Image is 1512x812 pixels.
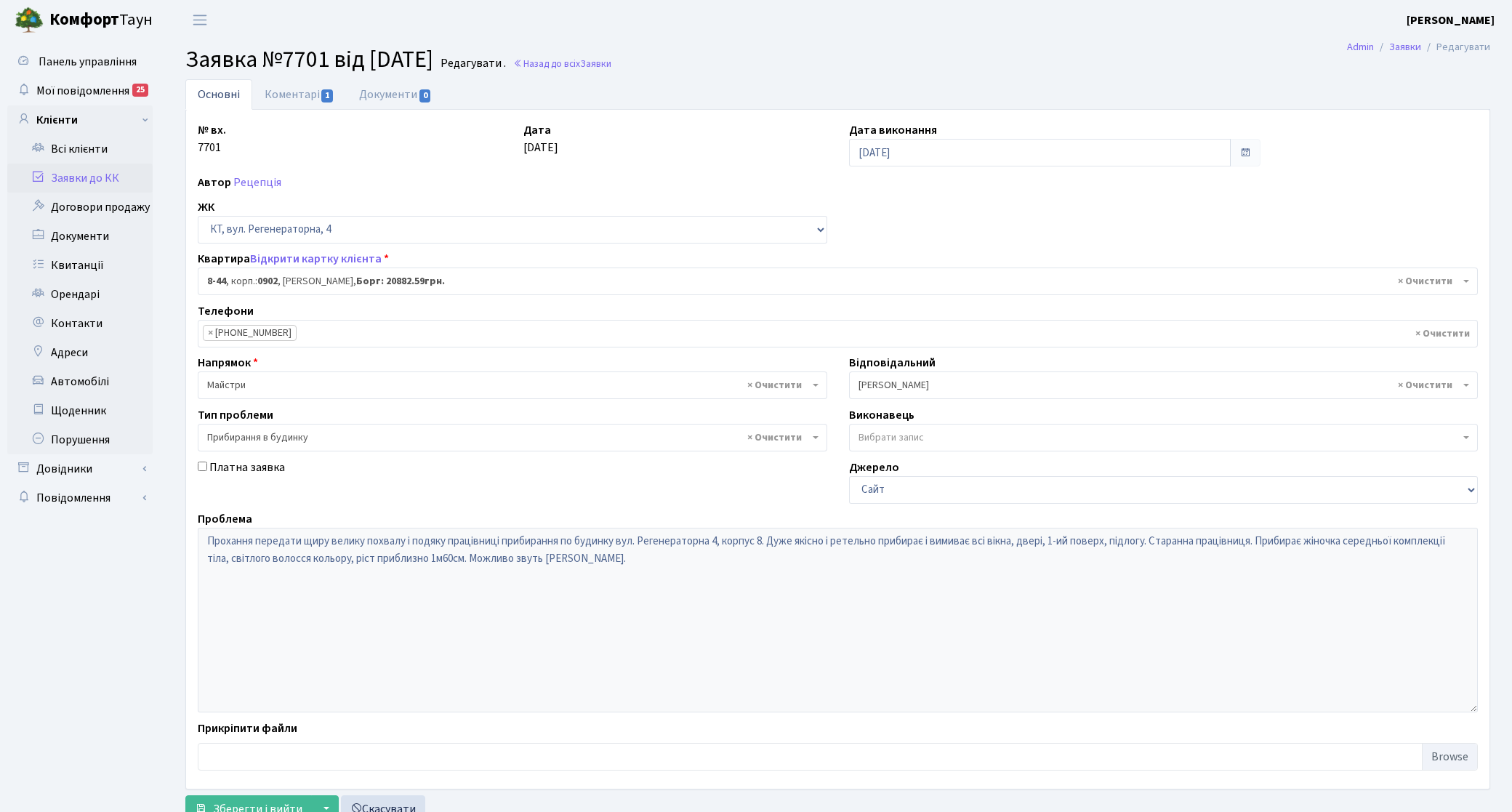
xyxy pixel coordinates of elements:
a: Клієнти [7,105,153,134]
b: Борг: 20882.59грн. [356,274,445,289]
a: Панель управління [7,47,153,76]
label: ЖК [198,198,214,216]
label: Джерело [849,459,899,476]
a: Мої повідомлення25 [7,76,153,105]
label: Прикріпити файли [198,720,297,737]
label: Відповідальний [849,354,936,371]
a: Орендарі [7,280,153,309]
a: Документи [347,79,444,110]
span: Видалити всі елементи [1398,378,1452,393]
a: Основні [185,79,252,110]
a: Адреси [7,338,153,367]
li: Редагувати [1421,39,1490,55]
a: Повідомлення [7,483,153,512]
span: <b>8-44</b>, корп.: <b>0902</b>, Марухенко Дмитро Юрійович, <b>Борг: 20882.59грн.</b> [198,268,1478,295]
label: Тип проблеми [198,406,273,424]
span: Прибирання в будинку [207,430,809,445]
a: Всі клієнти [7,134,153,164]
span: Видалити всі елементи [747,378,802,393]
div: 25 [132,84,148,97]
span: Заявки [580,57,611,71]
span: Видалити всі елементи [1415,326,1470,341]
a: Заявки [1389,39,1421,55]
label: Телефони [198,302,254,320]
span: Панель управління [39,54,137,70]
a: Порушення [7,425,153,454]
a: Договори продажу [7,193,153,222]
b: 0902 [257,274,278,289]
a: Назад до всіхЗаявки [513,57,611,71]
a: Довідники [7,454,153,483]
span: 0 [419,89,431,102]
span: Майстри [198,371,827,399]
li: (099) 376-18-99 [203,325,297,341]
label: Напрямок [198,354,258,371]
button: Переключити навігацію [182,8,218,32]
a: Admin [1347,39,1374,55]
span: Видалити всі елементи [1398,274,1452,289]
span: × [208,326,213,340]
span: 1 [321,89,333,102]
img: logo.png [15,6,44,35]
a: Відкрити картку клієнта [250,251,382,267]
a: Заявки до КК [7,164,153,193]
span: Микитенко І.В. [849,371,1479,399]
span: Заявка №7701 від [DATE] [185,43,433,76]
label: Дата [523,121,551,139]
span: Таун [49,8,153,33]
textarea: Прохання передати щиру велику похвалу і подяку працівниці прибирання по будинку вул. Регенераторн... [198,528,1478,712]
label: № вх. [198,121,226,139]
div: [DATE] [512,121,838,166]
span: <b>8-44</b>, корп.: <b>0902</b>, Марухенко Дмитро Юрійович, <b>Борг: 20882.59грн.</b> [207,274,1460,289]
label: Платна заявка [209,459,285,476]
label: Дата виконання [849,121,937,139]
a: Контакти [7,309,153,338]
div: 7701 [187,121,512,166]
a: Квитанції [7,251,153,280]
a: [PERSON_NAME] [1407,12,1495,29]
label: Квартира [198,250,389,268]
span: Вибрати запис [858,430,924,445]
a: Документи [7,222,153,251]
a: Коментарі [252,79,347,110]
a: Щоденник [7,396,153,425]
nav: breadcrumb [1325,32,1512,63]
a: Автомобілі [7,367,153,396]
b: 8-44 [207,274,226,289]
a: Рецепція [233,174,281,190]
span: Майстри [207,378,809,393]
small: Редагувати . [438,57,506,71]
span: Прибирання в будинку [198,424,827,451]
span: Микитенко І.В. [858,378,1460,393]
b: Комфорт [49,8,119,31]
label: Автор [198,174,231,191]
label: Виконавець [849,406,914,424]
span: Мої повідомлення [36,83,129,99]
span: Видалити всі елементи [747,430,802,445]
label: Проблема [198,510,252,528]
